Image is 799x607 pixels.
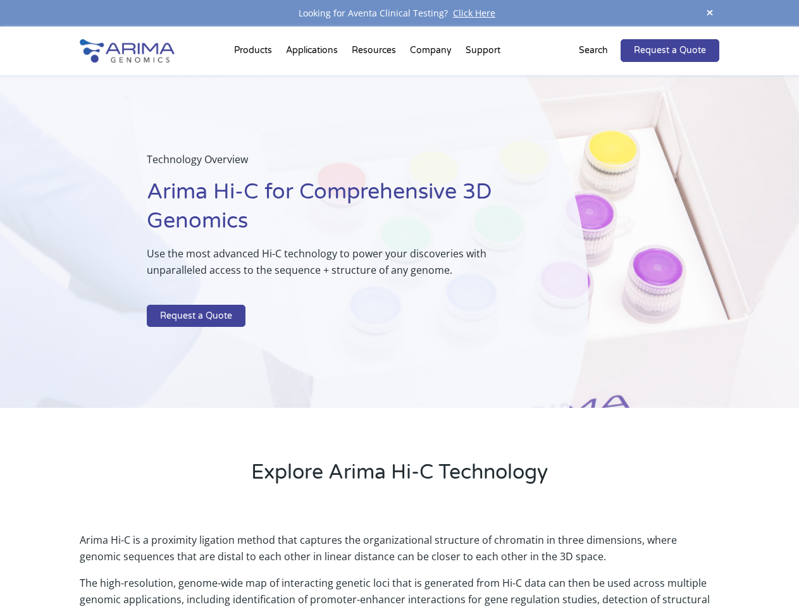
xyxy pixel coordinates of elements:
a: Request a Quote [621,39,719,62]
p: Search [579,42,608,59]
a: Click Here [448,7,500,19]
a: Request a Quote [147,305,245,328]
p: Use the most advanced Hi-C technology to power your discoveries with unparalleled access to the s... [147,245,524,288]
img: Arima-Genomics-logo [80,39,175,63]
h2: Explore Arima Hi-C Technology [80,458,719,496]
p: Arima Hi-C is a proximity ligation method that captures the organizational structure of chromatin... [80,532,719,575]
h1: Arima Hi-C for Comprehensive 3D Genomics [147,178,524,245]
div: Looking for Aventa Clinical Testing? [80,5,719,21]
p: Technology Overview [147,151,524,178]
